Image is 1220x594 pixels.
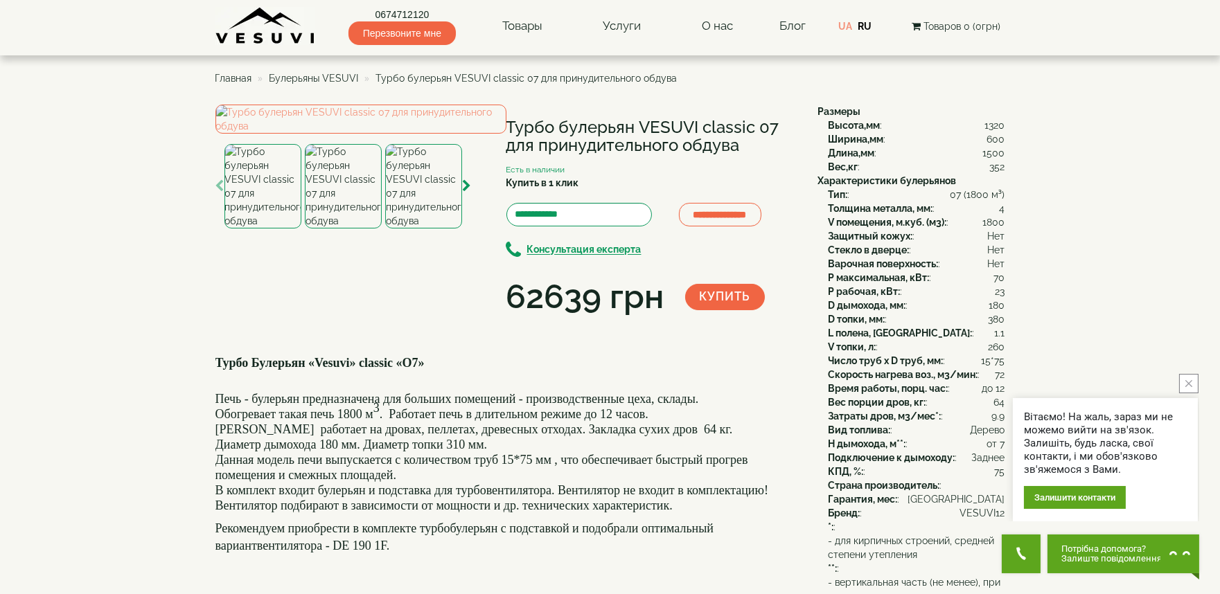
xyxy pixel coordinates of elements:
[829,437,1005,451] div: :
[908,492,1005,506] span: [GEOGRAPHIC_DATA]
[829,423,1005,437] div: :
[829,312,1005,326] div: :
[960,506,996,520] span: VESUVI
[215,356,425,370] b: Турбо Булерьян «Vesuvi» classic «О7»
[829,492,1005,506] div: :
[983,146,1005,160] span: 1500
[215,498,673,512] font: Вентилятор подбирают в зависимости от мощности и др. технических характеристик.
[829,480,940,491] b: Страна производитель:
[996,368,1005,381] span: 72
[818,106,861,117] b: Размеры
[385,144,462,228] img: Турбо булерьян VESUVI classic 07 для принудительного обдува
[829,478,1005,492] div: :
[829,424,891,435] b: Вид топлива:
[829,520,1005,534] div: :
[829,494,898,505] b: Гарантия, мес:
[985,118,1005,132] span: 1320
[215,392,699,406] font: Печь - булерьян предназначена для больших помещений - производственные цеха, склады.
[506,176,579,190] label: Купить в 1 клик
[988,229,1005,243] span: Нет
[829,243,1005,257] div: :
[829,300,906,311] b: D дымохода, мм:
[829,147,875,159] b: Длина,мм
[908,19,1005,34] button: Товаров 0 (0грн)
[488,10,556,42] a: Товары
[829,507,860,519] b: Бренд:
[987,437,1005,451] span: от 7
[951,188,1005,201] span: 07 (1800 м³)
[829,506,1005,520] div: :
[829,466,864,477] b: КПД, %:
[829,340,1005,354] div: :
[215,483,769,497] font: В комплект входит булерьян и подставка для турбовентилятора. Вентилятор не входит в комплектацию!
[1179,374,1199,393] button: close button
[829,271,1005,285] div: :
[992,409,1005,423] span: 9.9
[829,452,955,463] b: Подключение к дымоходу:
[829,438,906,449] b: H дымохода, м**:
[923,21,1000,32] span: Товаров 0 (0грн)
[829,368,1005,381] div: :
[995,465,1005,478] span: 75
[829,231,913,242] b: Защитный кожух:
[373,401,380,415] span: 3
[829,534,1005,575] div: :
[1000,201,1005,215] span: 4
[1061,554,1162,564] span: Залиште повідомлення
[829,244,910,255] b: Стекло в дверце:
[829,258,939,269] b: Варочная поверхность:
[829,534,1005,561] span: - для кирпичных строений, средней степени утепления
[838,21,852,32] a: UA
[995,326,1005,340] span: 1.1
[829,285,1005,298] div: :
[829,215,1005,229] div: :
[1024,486,1126,509] div: Залишити контакти
[829,201,1005,215] div: :
[829,203,933,214] b: Толщина металла, мм:
[215,422,733,436] font: [PERSON_NAME] работает на дровах, пеллетах, древесных отходах. Закладка сухих дров 64 кг.
[215,521,714,552] span: Рекомендуем приобрести в комплекте турбобулерьян с подставкой и подобрали оптимальный вариант
[829,272,930,283] b: P максимальная, кВт:
[829,286,901,297] b: P рабочая, кВт:
[982,354,1005,368] span: 15*75
[829,409,1005,423] div: :
[589,10,655,42] a: Услуги
[215,7,316,45] img: content
[1002,534,1041,573] button: Get Call button
[1024,411,1187,476] div: Вітаємо! На жаль, зараз ми не можемо вийти на зв'язок. Залишіть, будь ласка, свої контакти, і ми ...
[215,438,488,451] font: Диаметр дымохода 180 мм. Диаметр топки 310 мм.
[829,354,1005,368] div: :
[829,257,1005,271] div: :
[829,451,1005,465] div: :
[305,144,382,228] img: Турбо булерьян VESUVI classic 07 для принудительного обдува
[996,285,1005,298] span: 23
[829,189,848,200] b: Тип:
[829,217,947,228] b: V помещения, м.куб. (м3):
[506,118,797,155] h1: Турбо булерьян VESUVI classic 07 для принудительного обдува
[829,341,876,352] b: V топки, л:
[257,539,389,552] span: вентилятора - DE 190 1F.
[829,327,973,339] b: L полена, [GEOGRAPHIC_DATA]:
[988,243,1005,257] span: Нет
[829,229,1005,243] div: :
[829,146,1005,160] div: :
[829,369,978,380] b: Скорость нагрева воз., м3/мин:
[269,73,359,84] a: Булерьяны VESUVI
[376,73,678,84] span: Турбо булерьян VESUVI classic 07 для принудительного обдува
[688,10,747,42] a: О нас
[215,105,506,134] a: Турбо булерьян VESUVI classic 07 для принудительного обдува
[818,175,957,186] b: Характеристики булерьянов
[829,395,1005,409] div: :
[989,298,1005,312] span: 180
[829,188,1005,201] div: :
[527,244,642,255] b: Консультация експерта
[829,383,948,394] b: Время работы, порц. час:
[348,8,456,21] a: 0674712120
[215,401,648,421] font: Обогревает такая печь 1800 м . Работает печь в длительном режиме до 12 часов.
[829,411,941,422] b: Затраты дров, м3/мес*:
[983,215,1005,229] span: 1800
[779,19,806,33] a: Блог
[348,21,456,45] span: Перезвоните мне
[858,21,872,32] a: RU
[506,165,565,174] small: Есть в наличии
